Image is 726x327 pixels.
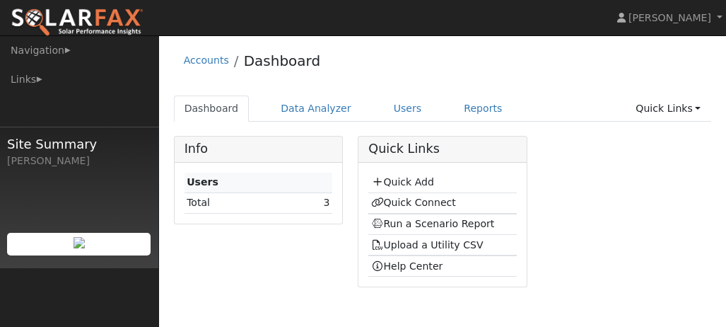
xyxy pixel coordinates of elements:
a: Accounts [184,54,229,66]
a: Reports [453,96,513,122]
a: Dashboard [244,52,321,69]
a: Quick Links [625,96,711,122]
span: [PERSON_NAME] [628,12,711,23]
img: SolarFax [11,8,144,38]
a: Data Analyzer [270,96,362,122]
a: Users [383,96,433,122]
div: [PERSON_NAME] [7,154,151,168]
a: Dashboard [174,96,250,122]
span: Site Summary [7,134,151,154]
img: retrieve [74,237,85,248]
